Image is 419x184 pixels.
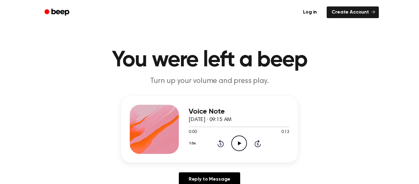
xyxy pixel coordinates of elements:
h3: Voice Note [189,108,289,116]
p: Turn up your volume and press play. [92,76,327,86]
a: Beep [40,6,75,18]
span: 0:00 [189,129,197,135]
a: Log in [297,5,323,19]
button: 1.0x [189,138,198,149]
span: [DATE] · 09:15 AM [189,117,232,123]
span: 0:13 [281,129,289,135]
a: Create Account [327,6,379,18]
h1: You were left a beep [52,49,367,71]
